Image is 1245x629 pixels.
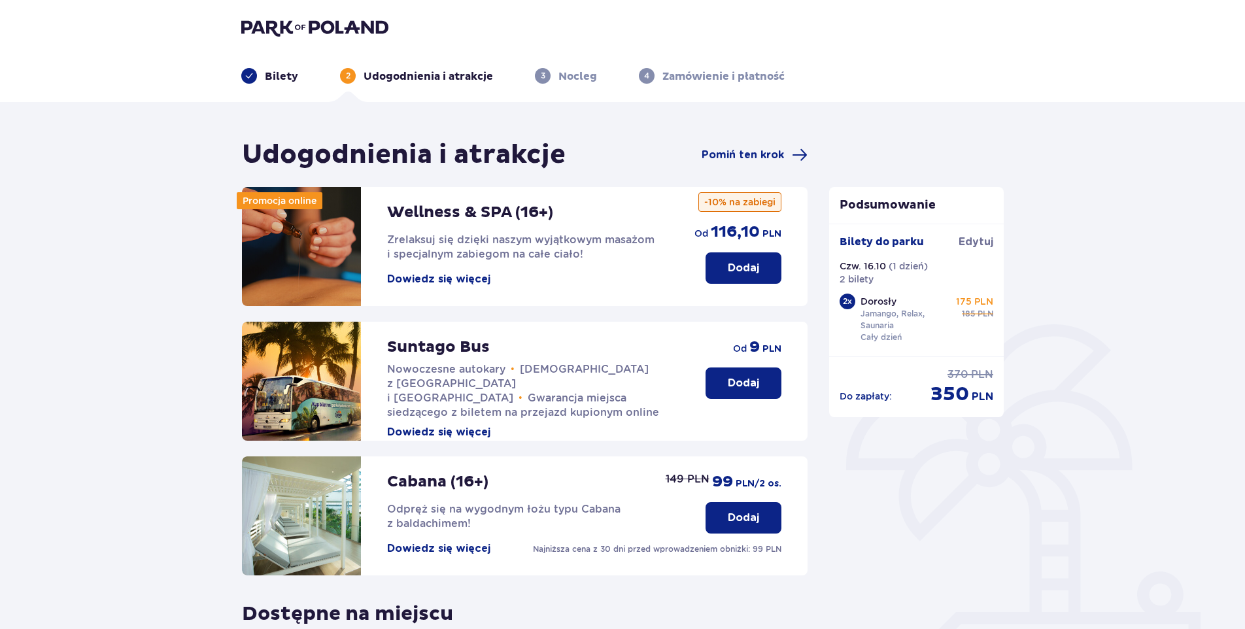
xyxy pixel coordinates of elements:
span: Pomiń ten krok [702,148,784,162]
span: PLN [971,367,993,382]
span: • [511,363,515,376]
span: 9 [749,337,760,357]
p: 2 bilety [840,273,874,286]
img: attraction [242,456,361,575]
button: Dowiedz się więcej [387,425,490,439]
p: Bilety [265,69,298,84]
p: Dorosły [861,295,896,308]
p: Suntago Bus [387,337,490,357]
p: Zamówienie i płatność [662,69,785,84]
span: PLN [762,228,781,241]
p: Dodaj [728,261,759,275]
p: Cabana (16+) [387,472,488,492]
button: Dodaj [706,252,781,284]
span: 370 [947,367,968,382]
p: Dodaj [728,376,759,390]
button: Dodaj [706,367,781,399]
span: od [694,227,708,240]
p: Dodaj [728,511,759,525]
button: Dowiedz się więcej [387,272,490,286]
div: Promocja online [237,192,322,209]
span: od [733,342,747,355]
p: ( 1 dzień ) [889,260,928,273]
p: 175 PLN [956,295,993,308]
span: 99 [712,472,733,492]
p: Dostępne na miejscu [242,591,453,626]
img: attraction [242,322,361,441]
button: Dodaj [706,502,781,534]
p: Nocleg [558,69,597,84]
p: 2 [346,70,350,82]
p: Czw. 16.10 [840,260,886,273]
p: Cały dzień [861,331,902,343]
p: Wellness & SPA (16+) [387,203,553,222]
span: PLN [978,308,993,320]
p: Do zapłaty : [840,390,892,403]
span: PLN /2 os. [736,477,781,490]
div: 4Zamówienie i płatność [639,68,785,84]
img: attraction [242,187,361,306]
p: Jamango, Relax, Saunaria [861,308,951,331]
p: 4 [644,70,649,82]
div: 2 x [840,294,855,309]
div: 3Nocleg [535,68,597,84]
span: 350 [930,382,969,407]
div: Bilety [241,68,298,84]
span: [DEMOGRAPHIC_DATA] z [GEOGRAPHIC_DATA] i [GEOGRAPHIC_DATA] [387,363,649,404]
p: Udogodnienia i atrakcje [364,69,493,84]
a: Pomiń ten krok [702,147,808,163]
span: 185 [962,308,975,320]
span: Odpręż się na wygodnym łożu typu Cabana z baldachimem! [387,503,621,530]
span: Edytuj [959,235,993,249]
p: -10% na zabiegi [698,192,781,212]
span: PLN [972,390,993,404]
span: • [519,392,522,405]
p: Bilety do parku [840,235,924,249]
span: Zrelaksuj się dzięki naszym wyjątkowym masażom i specjalnym zabiegom na całe ciało! [387,233,655,260]
button: Dowiedz się więcej [387,541,490,556]
p: 3 [541,70,545,82]
p: 149 PLN [666,472,709,486]
img: Park of Poland logo [241,18,388,37]
div: 2Udogodnienia i atrakcje [340,68,493,84]
p: Najniższa cena z 30 dni przed wprowadzeniem obniżki: 99 PLN [533,543,781,555]
span: 116,10 [711,222,760,242]
span: Nowoczesne autokary [387,363,505,375]
span: PLN [762,343,781,356]
h1: Udogodnienia i atrakcje [242,139,566,171]
p: Podsumowanie [829,197,1004,213]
